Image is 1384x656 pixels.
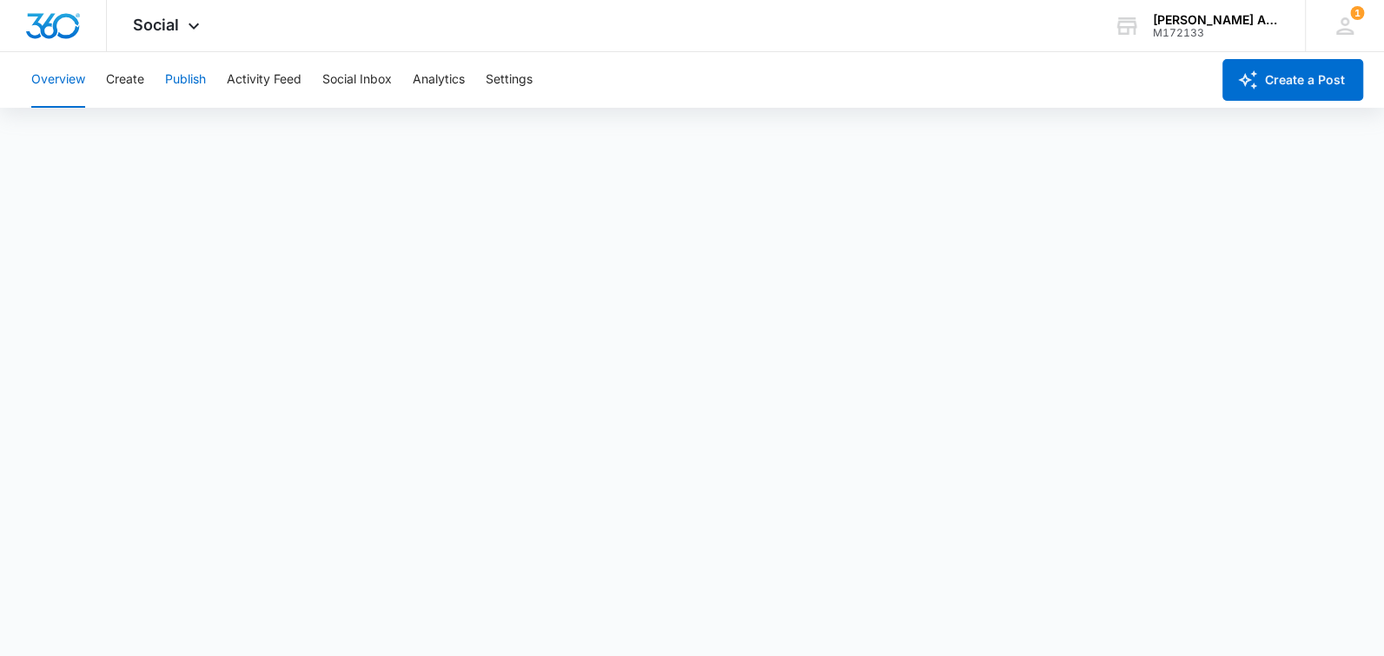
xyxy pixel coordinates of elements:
button: Create [106,52,144,108]
button: Settings [486,52,533,108]
button: Social Inbox [322,52,392,108]
span: 1 [1350,6,1364,20]
div: account name [1153,13,1280,27]
button: Analytics [413,52,465,108]
button: Create a Post [1222,59,1363,101]
button: Activity Feed [227,52,301,108]
div: notifications count [1350,6,1364,20]
button: Publish [165,52,206,108]
span: Social [133,16,179,34]
button: Overview [31,52,85,108]
div: account id [1153,27,1280,39]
